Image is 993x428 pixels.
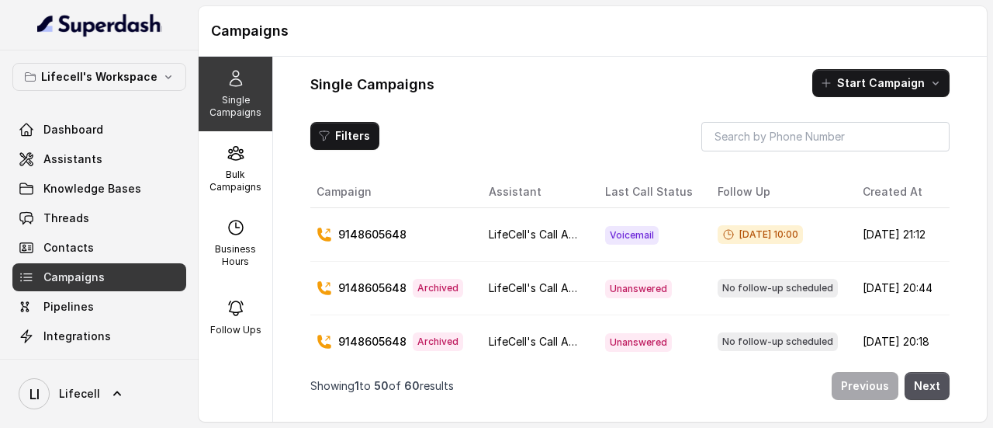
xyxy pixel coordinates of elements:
span: Unanswered [605,280,672,298]
span: [DATE] 10:00 [718,225,803,244]
span: Campaigns [43,270,105,285]
td: [DATE] 21:12 [850,208,945,262]
a: Lifecell [12,372,186,416]
p: Bulk Campaigns [205,169,266,193]
span: LifeCell's Call Assistant [489,281,609,294]
span: Contacts [43,240,94,256]
p: Showing to of results [310,378,454,394]
nav: Pagination [310,363,950,409]
th: Created At [850,176,945,208]
p: Business Hours [205,243,266,268]
a: Dashboard [12,116,186,144]
button: Next [905,372,950,400]
a: Threads [12,204,186,232]
a: Knowledge Bases [12,175,186,203]
a: Campaigns [12,263,186,291]
span: Lifecell [59,386,100,402]
span: Unanswered [605,333,672,352]
span: Archived [413,332,463,351]
th: Last Call Status [593,176,705,208]
span: Threads [43,211,89,226]
span: Voicemail [605,226,659,245]
span: Integrations [43,329,111,344]
th: Assistant [476,176,593,208]
p: 9148605648 [338,334,407,350]
p: Follow Ups [210,324,261,336]
p: 9148605648 [338,280,407,296]
span: No follow-up scheduled [718,279,838,298]
a: API Settings [12,352,186,380]
a: Integrations [12,322,186,350]
span: Archived [413,279,463,298]
th: Campaign [310,176,476,208]
a: Assistants [12,145,186,173]
input: Search by Phone Number [701,122,950,151]
span: API Settings [43,358,111,374]
p: Lifecell's Workspace [41,68,157,86]
a: Contacts [12,234,186,262]
a: Pipelines [12,293,186,321]
span: No follow-up scheduled [718,332,838,351]
button: Lifecell's Workspace [12,63,186,91]
h1: Campaigns [211,19,974,43]
td: [DATE] 20:44 [850,262,945,315]
span: Dashboard [43,122,103,137]
h1: Single Campaigns [310,72,434,97]
td: [DATE] 20:18 [850,315,945,369]
button: Previous [832,372,898,400]
span: LifeCell's Call Assistant [489,228,609,241]
p: 9148605648 [338,227,407,242]
th: Follow Up [705,176,850,208]
span: Pipelines [43,299,94,315]
button: Filters [310,122,379,150]
p: Single Campaigns [205,94,266,119]
img: light.svg [37,12,162,37]
span: 50 [374,379,389,392]
span: 1 [355,379,359,392]
span: 60 [404,379,420,392]
span: LifeCell's Call Assistant [489,335,609,348]
text: LI [29,386,40,402]
span: Knowledge Bases [43,181,141,197]
button: Start Campaign [812,69,950,97]
span: Assistants [43,151,102,167]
